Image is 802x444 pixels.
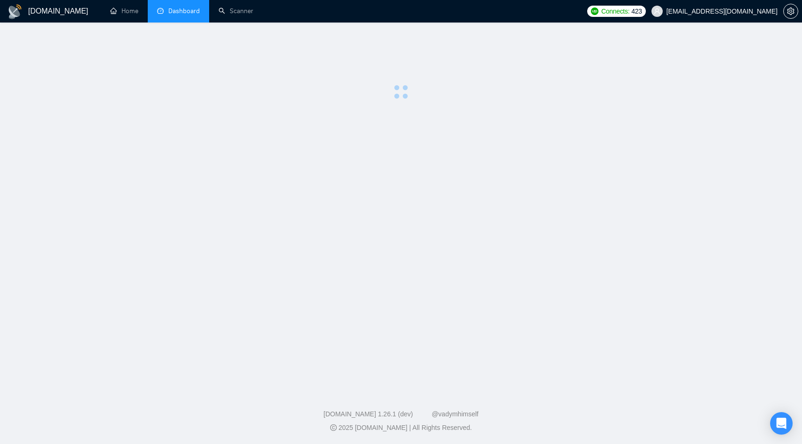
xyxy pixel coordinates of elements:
[654,8,660,15] span: user
[601,6,629,16] span: Connects:
[8,4,23,19] img: logo
[783,4,798,19] button: setting
[219,7,253,15] a: searchScanner
[330,424,337,431] span: copyright
[431,410,478,418] a: @vadymhimself
[157,8,164,14] span: dashboard
[783,8,798,15] a: setting
[631,6,642,16] span: 423
[168,7,200,15] span: Dashboard
[770,412,793,435] div: Open Intercom Messenger
[324,410,413,418] a: [DOMAIN_NAME] 1.26.1 (dev)
[591,8,598,15] img: upwork-logo.png
[8,423,794,433] div: 2025 [DOMAIN_NAME] | All Rights Reserved.
[784,8,798,15] span: setting
[110,7,138,15] a: homeHome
